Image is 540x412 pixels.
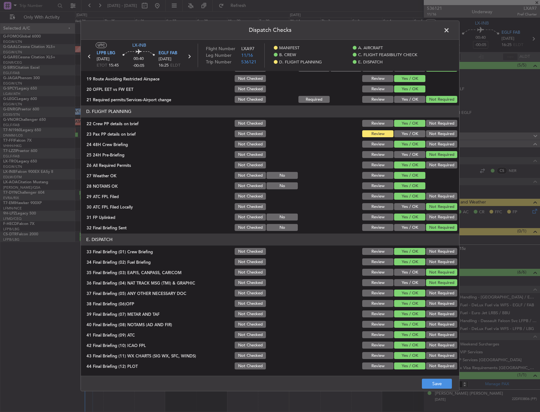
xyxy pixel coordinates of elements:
button: Not Required [426,311,457,318]
button: Not Required [426,259,457,266]
button: Not Required [426,224,457,231]
button: Not Required [426,131,457,138]
button: Yes / OK [394,332,425,338]
button: Yes / OK [394,214,425,221]
button: Yes / OK [394,280,425,286]
button: Yes / OK [394,311,425,318]
button: Not Required [426,214,457,221]
button: Not Required [426,269,457,276]
button: Yes / OK [394,290,425,297]
button: Yes / OK [394,300,425,307]
button: Yes / OK [394,86,425,93]
button: Yes / OK [394,363,425,370]
button: Yes / OK [394,183,425,190]
button: Yes / OK [394,141,425,148]
button: Yes / OK [394,162,425,169]
button: Not Required [426,203,457,210]
button: Not Required [426,141,457,148]
button: Yes / OK [394,172,425,179]
button: Yes / OK [394,203,425,210]
button: Not Required [426,363,457,370]
button: Yes / OK [394,352,425,359]
button: Not Required [426,193,457,200]
button: Yes / OK [394,193,425,200]
button: Not Required [426,151,457,158]
button: Yes / OK [394,75,425,82]
button: Not Required [426,321,457,328]
button: Yes / OK [394,259,425,266]
button: Yes / OK [394,120,425,127]
button: Not Required [426,332,457,338]
button: Not Required [426,342,457,349]
button: Not Required [426,162,457,169]
button: Not Required [426,290,457,297]
button: Yes / OK [394,151,425,158]
button: Not Required [426,248,457,255]
button: Yes / OK [394,131,425,138]
button: Not Required [426,120,457,127]
button: Not Required [426,280,457,286]
header: Dispatch Checks [81,21,459,40]
button: Not Required [426,96,457,103]
button: Save [422,379,452,389]
button: Not Required [426,300,457,307]
button: Yes / OK [394,224,425,231]
button: Yes / OK [394,269,425,276]
button: Yes / OK [394,96,425,103]
button: Not Required [426,352,457,359]
button: Yes / OK [394,321,425,328]
button: Yes / OK [394,342,425,349]
button: Yes / OK [394,248,425,255]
